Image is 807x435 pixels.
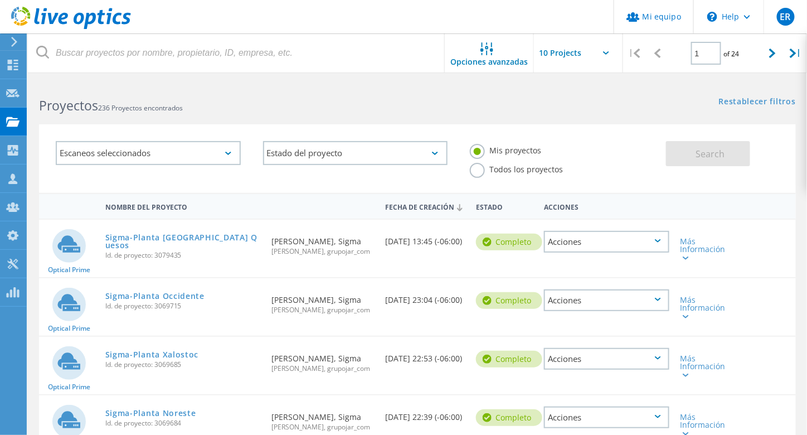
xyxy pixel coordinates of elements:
[105,252,261,259] span: Id. de proyecto: 3079435
[470,163,563,173] label: Todos los proyectos
[380,196,470,217] div: Fecha de creación
[544,348,669,370] div: Acciones
[105,420,261,427] span: Id. de proyecto: 3069684
[263,141,448,165] div: Estado del proyecto
[544,289,669,311] div: Acciones
[476,234,542,250] div: completo
[271,424,374,431] span: [PERSON_NAME], grupojar_com
[48,325,90,332] span: Optical Prime
[680,355,730,378] div: Más Información
[105,303,261,310] span: Id. de proyecto: 3069715
[696,148,725,160] span: Search
[707,12,717,22] svg: \n
[380,278,470,315] div: [DATE] 23:04 (-06:00)
[476,351,542,368] div: completo
[28,33,445,72] input: Buscar proyectos por nombre, propietario, ID, empresa, etc.
[98,103,183,113] span: 236 Proyectos encontrados
[48,267,90,273] span: Optical Prime
[476,409,542,426] div: completo
[105,292,205,300] a: Sigma-Planta Occidente
[784,33,807,73] div: |
[105,234,261,249] a: Sigma-Planta [GEOGRAPHIC_DATA] Quesos
[266,278,380,325] div: [PERSON_NAME], Sigma
[105,351,199,359] a: Sigma-Planta Xalostoc
[100,196,266,216] div: Nombre del proyecto
[538,196,674,216] div: Acciones
[780,12,791,21] span: ER
[666,141,750,166] button: Search
[271,365,374,372] span: [PERSON_NAME], grupojar_com
[266,337,380,383] div: [PERSON_NAME], Sigma
[266,220,380,266] div: [PERSON_NAME], Sigma
[39,96,98,114] b: Proyectos
[105,361,261,368] span: Id. de proyecto: 3069685
[544,407,669,428] div: Acciones
[271,307,374,313] span: [PERSON_NAME], grupojar_com
[56,141,241,165] div: Escaneos seleccionados
[271,248,374,255] span: [PERSON_NAME], grupojar_com
[544,231,669,253] div: Acciones
[724,49,740,59] span: of 24
[470,196,538,216] div: Estado
[451,58,528,66] span: Opciones avanzadas
[470,144,541,154] label: Mis proyectos
[48,384,90,390] span: Optical Prime
[680,238,730,261] div: Más Información
[680,296,730,320] div: Más Información
[11,23,131,31] a: Live Optics Dashboard
[476,292,542,309] div: completo
[623,33,646,73] div: |
[719,98,796,107] a: Restablecer filtros
[380,395,470,432] div: [DATE] 22:39 (-06:00)
[105,409,196,417] a: Sigma-Planta Noreste
[380,337,470,374] div: [DATE] 22:53 (-06:00)
[380,220,470,257] div: [DATE] 13:45 (-06:00)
